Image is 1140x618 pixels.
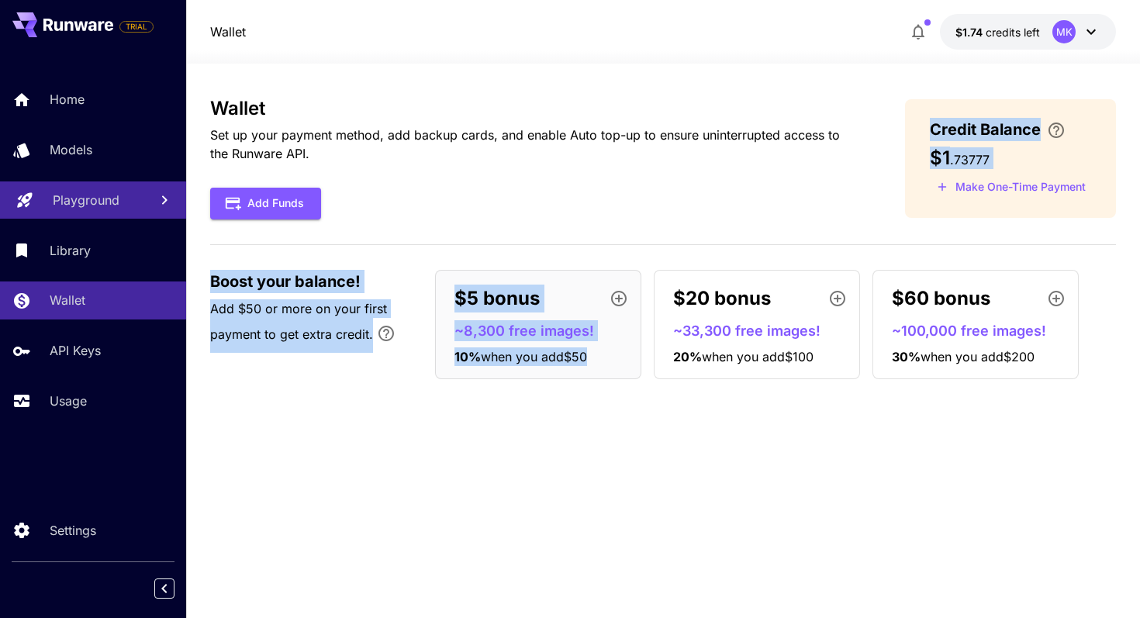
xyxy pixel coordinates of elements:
p: ~100,000 free images! [892,320,1072,341]
button: Enter your card details and choose an Auto top-up amount to avoid service interruptions. We'll au... [1041,121,1072,140]
span: . 73777 [950,152,990,167]
p: Set up your payment method, add backup cards, and enable Auto top-up to ensure uninterrupted acce... [210,126,856,163]
span: when you add $200 [921,349,1035,364]
button: Bonus applies only to your first payment, up to 30% on the first $1,000. [371,318,402,349]
p: Usage [50,392,87,410]
button: Make a one-time, non-recurring payment [930,175,1093,199]
p: Settings [50,521,96,540]
p: $5 bonus [454,285,540,312]
span: Add your payment card to enable full platform functionality. [119,17,154,36]
span: credits left [986,26,1040,39]
p: ~33,300 free images! [673,320,853,341]
span: 20 % [673,349,702,364]
span: TRIAL [120,21,153,33]
p: Library [50,241,91,260]
p: Wallet [50,291,85,309]
nav: breadcrumb [210,22,246,41]
div: Collapse sidebar [166,575,186,602]
p: $60 bonus [892,285,990,312]
span: when you add $50 [481,349,587,364]
p: Models [50,140,92,159]
span: Credit Balance [930,118,1041,141]
a: Wallet [210,22,246,41]
p: ~8,300 free images! [454,320,634,341]
p: Playground [53,191,119,209]
h3: Wallet [210,98,856,119]
span: 30 % [892,349,921,364]
button: Add Funds [210,188,321,219]
p: $20 bonus [673,285,771,312]
p: API Keys [50,341,101,360]
span: when you add $100 [702,349,814,364]
div: MK [1052,20,1076,43]
span: Boost your balance! [210,270,361,293]
div: $1.73777 [955,24,1040,40]
p: Home [50,90,85,109]
button: Collapse sidebar [154,578,174,599]
span: $1 [930,147,950,169]
span: $1.74 [955,26,986,39]
button: $1.73777MK [940,14,1116,50]
span: 10 % [454,349,481,364]
span: Add $50 or more on your first payment to get extra credit. [210,301,387,342]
